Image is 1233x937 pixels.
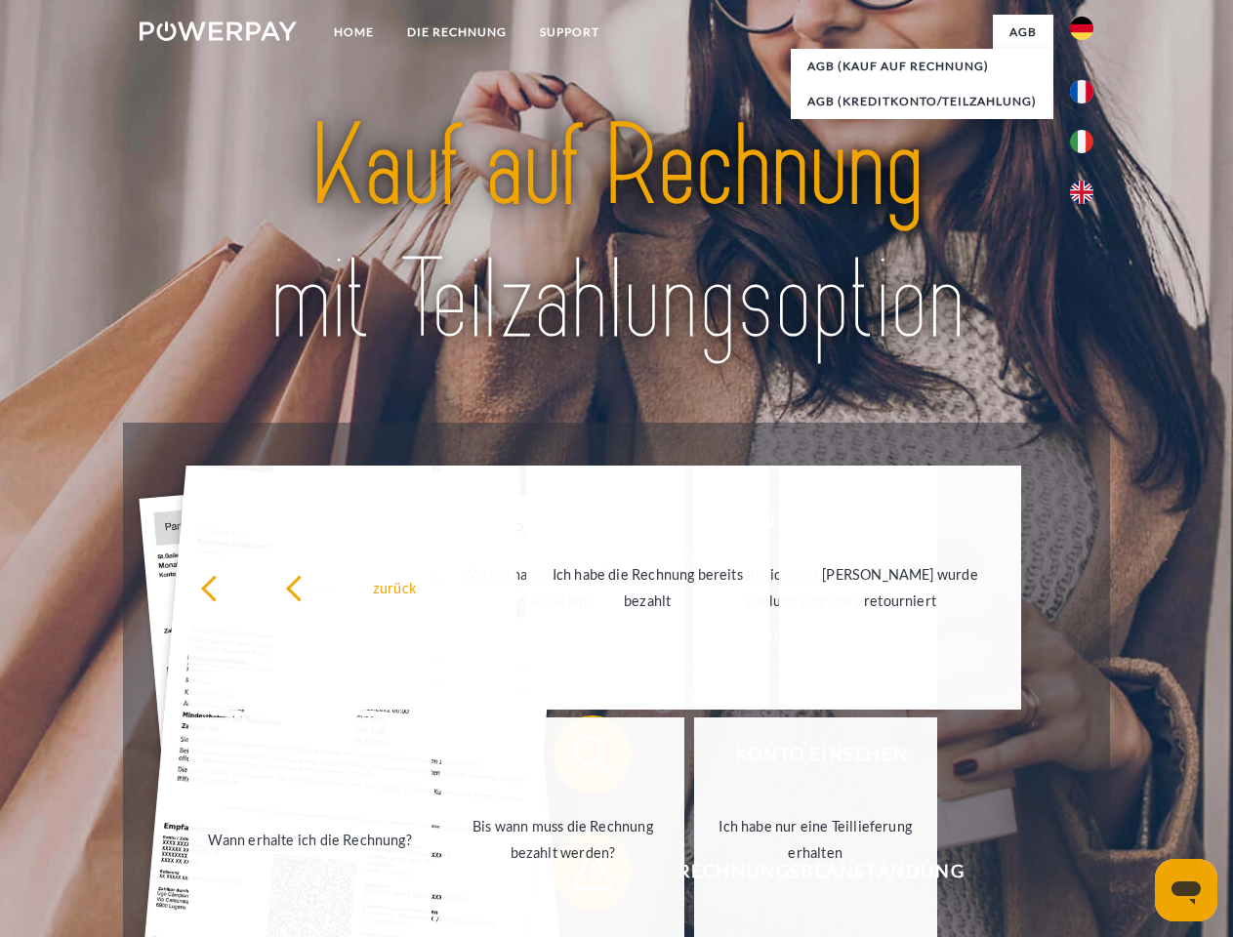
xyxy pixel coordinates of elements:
a: Home [317,15,390,50]
div: zurück [200,574,420,600]
a: SUPPORT [523,15,616,50]
div: zurück [285,574,505,600]
img: de [1070,17,1093,40]
img: fr [1070,80,1093,103]
div: Ich habe nur eine Teillieferung erhalten [706,813,925,866]
img: title-powerpay_de.svg [186,94,1047,374]
img: it [1070,130,1093,153]
div: [PERSON_NAME] wurde retourniert [791,561,1010,614]
a: DIE RECHNUNG [390,15,523,50]
img: en [1070,181,1093,204]
a: AGB (Kauf auf Rechnung) [791,49,1053,84]
iframe: Schaltfläche zum Öffnen des Messaging-Fensters [1155,859,1217,921]
div: Bis wann muss die Rechnung bezahlt werden? [453,813,673,866]
div: Ich habe die Rechnung bereits bezahlt [538,561,758,614]
a: agb [993,15,1053,50]
a: AGB (Kreditkonto/Teilzahlung) [791,84,1053,119]
div: Wann erhalte ich die Rechnung? [200,826,420,852]
img: logo-powerpay-white.svg [140,21,297,41]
